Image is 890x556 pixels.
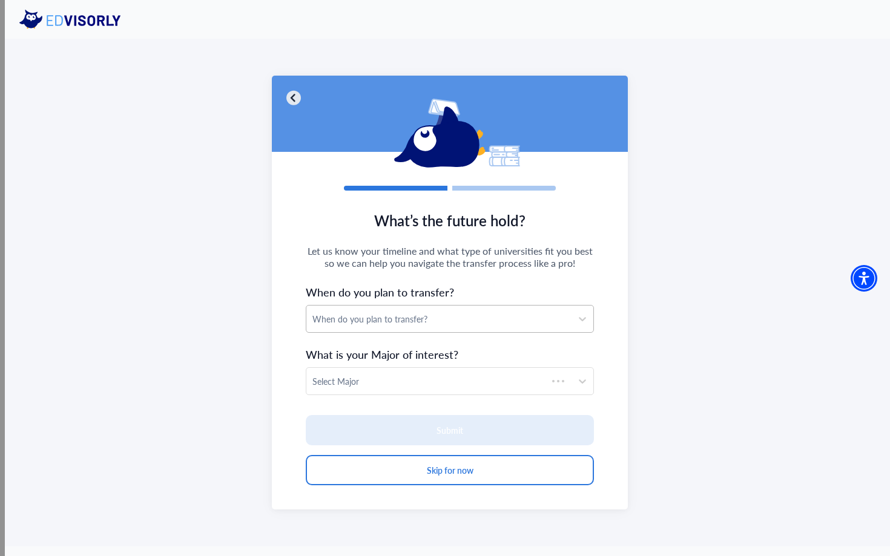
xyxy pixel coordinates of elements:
[306,455,594,485] button: Skip for now
[394,99,520,168] img: eddy-reading
[19,10,131,29] img: eddy logo
[312,313,565,325] div: When do you plan to transfer?
[306,210,594,231] span: What’s the future hold?
[851,265,877,292] div: Accessibility Menu
[306,346,594,362] span: What is your Major of interest?
[306,284,594,300] span: When do you plan to transfer?
[306,245,594,269] span: Let us know your timeline and what type of universities fit you best so we can help you navigate ...
[286,90,301,105] img: chevron-left-circle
